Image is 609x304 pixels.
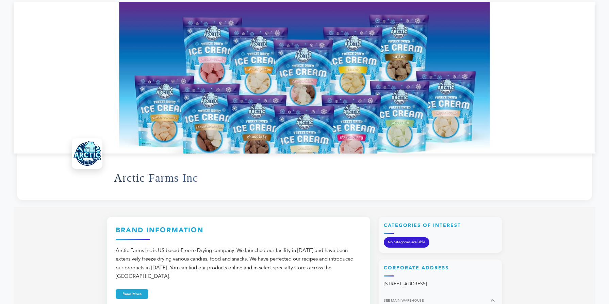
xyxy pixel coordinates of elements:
h3: Categories of Interest [384,222,497,234]
h1: Arctic Farms Inc [114,161,198,195]
span: SEE MAIN WAREHOUSE [384,298,424,303]
div: Arctic Farms Inc is US based Freeze Drying company. We launched our facility in [DATE] and have b... [116,246,362,281]
span: No categories available [384,237,429,248]
h3: Corporate Address [384,265,497,276]
h3: Brand Information [116,226,362,240]
button: Read More [116,289,148,299]
p: [STREET_ADDRESS] [384,280,497,288]
img: Arctic Farms Inc Logo [73,140,101,167]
